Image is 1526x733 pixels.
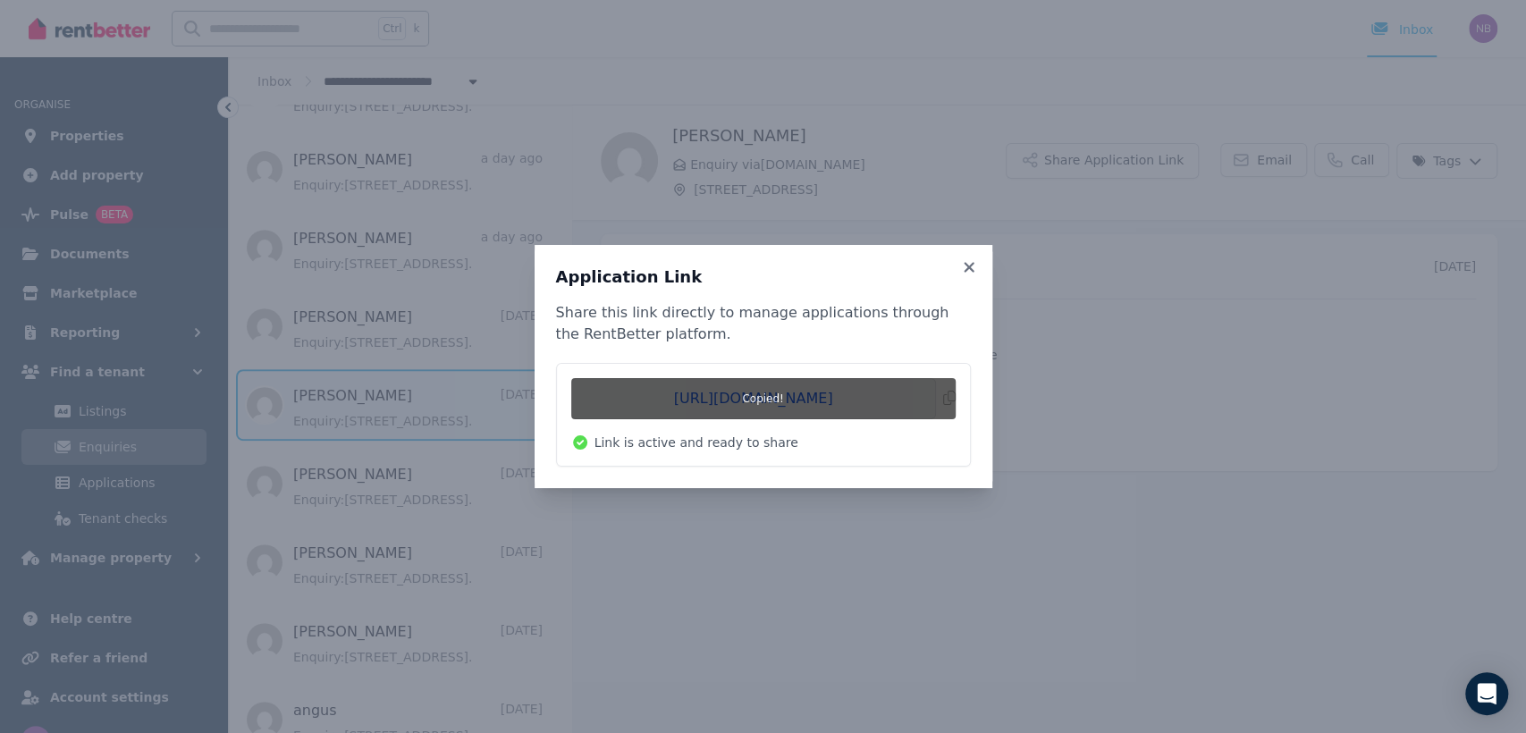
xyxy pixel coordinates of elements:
span: Link is active and ready to share [594,434,798,451]
h3: Application Link [556,266,971,288]
p: Share this link directly to manage applications through the RentBetter platform. [556,302,971,345]
div: Open Intercom Messenger [1465,672,1508,715]
span: Copied! [571,378,956,419]
button: [URL][DOMAIN_NAME]Copied! [571,378,956,419]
